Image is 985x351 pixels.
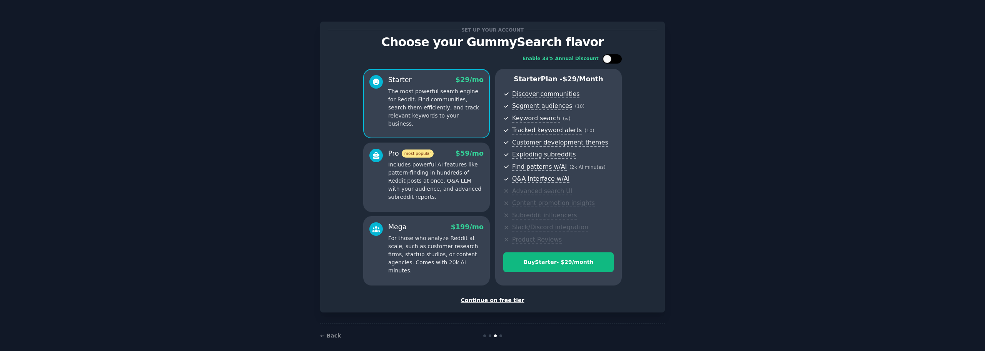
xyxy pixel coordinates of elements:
[512,223,588,232] span: Slack/Discord integration
[503,74,614,84] p: Starter Plan -
[456,76,484,84] span: $ 29 /mo
[563,75,603,83] span: $ 29 /month
[388,87,484,128] p: The most powerful search engine for Reddit. Find communities, search them efficiently, and track ...
[512,151,576,159] span: Exploding subreddits
[320,333,341,339] a: ← Back
[512,175,569,183] span: Q&A interface w/AI
[504,258,613,266] div: Buy Starter - $ 29 /month
[512,212,577,220] span: Subreddit influencers
[512,139,608,147] span: Customer development themes
[575,104,584,109] span: ( 10 )
[388,161,484,201] p: Includes powerful AI features like pattern-finding in hundreds of Reddit posts at once, Q&A LLM w...
[563,116,571,121] span: ( ∞ )
[512,114,560,123] span: Keyword search
[512,199,595,207] span: Content promotion insights
[388,149,434,158] div: Pro
[584,128,594,133] span: ( 10 )
[460,26,525,34] span: Set up your account
[503,252,614,272] button: BuyStarter- $29/month
[512,126,582,134] span: Tracked keyword alerts
[451,223,484,231] span: $ 199 /mo
[388,234,484,275] p: For those who analyze Reddit at scale, such as customer research firms, startup studios, or conte...
[512,187,572,195] span: Advanced search UI
[512,90,579,98] span: Discover communities
[512,163,567,171] span: Find patterns w/AI
[388,222,407,232] div: Mega
[388,75,412,85] div: Starter
[456,149,484,157] span: $ 59 /mo
[328,35,657,49] p: Choose your GummySearch flavor
[569,165,606,170] span: ( 2k AI minutes )
[328,296,657,304] div: Continue on free tier
[512,236,562,244] span: Product Reviews
[512,102,572,110] span: Segment audiences
[523,55,599,62] div: Enable 33% Annual Discount
[402,149,434,158] span: most popular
